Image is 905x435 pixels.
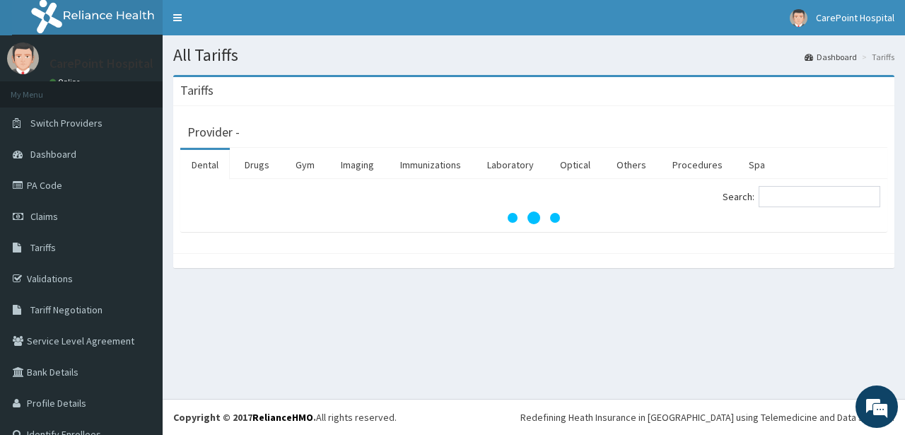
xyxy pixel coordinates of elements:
a: Others [605,150,658,180]
a: Imaging [329,150,385,180]
img: User Image [790,9,807,27]
svg: audio-loading [506,190,562,246]
span: Dashboard [30,148,76,161]
a: Drugs [233,150,281,180]
a: Online [49,77,83,87]
label: Search: [723,186,880,207]
span: Claims [30,210,58,223]
h3: Provider - [187,126,240,139]
a: Spa [737,150,776,180]
strong: Copyright © 2017 . [173,411,316,424]
a: RelianceHMO [252,411,313,424]
a: Dental [180,150,230,180]
span: Tariff Negotiation [30,303,103,316]
a: Procedures [661,150,734,180]
input: Search: [759,186,880,207]
a: Immunizations [389,150,472,180]
a: Laboratory [476,150,545,180]
span: CarePoint Hospital [816,11,894,24]
div: Redefining Heath Insurance in [GEOGRAPHIC_DATA] using Telemedicine and Data Science! [520,410,894,424]
span: Switch Providers [30,117,103,129]
a: Dashboard [805,51,857,63]
h3: Tariffs [180,84,214,97]
li: Tariffs [858,51,894,63]
a: Optical [549,150,602,180]
img: User Image [7,42,39,74]
h1: All Tariffs [173,46,894,64]
footer: All rights reserved. [163,399,905,435]
a: Gym [284,150,326,180]
span: Tariffs [30,241,56,254]
p: CarePoint Hospital [49,57,153,70]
